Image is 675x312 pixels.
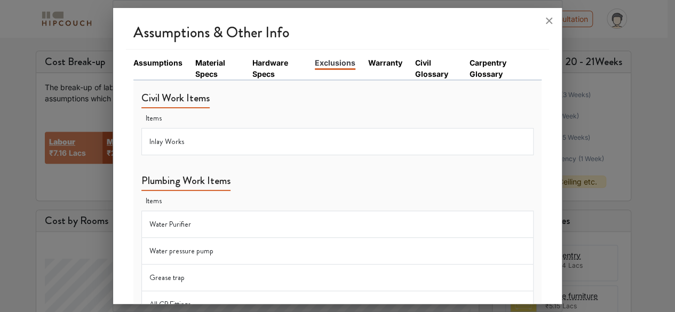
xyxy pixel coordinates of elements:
a: Material Specs [195,57,240,79]
td: Grease trap [141,265,533,291]
a: Carpentry Glossary [470,57,529,79]
a: Exclusions [315,57,355,70]
a: Civil Glossary [415,57,457,79]
td: Water pressure pump [141,238,533,265]
th: Items [141,108,533,129]
a: Hardware Specs [252,57,302,79]
td: Water Purifier [141,211,533,238]
a: Assumptions [133,57,182,68]
td: Inlay Works [141,129,533,155]
a: Warranty [368,57,402,68]
th: Items [141,191,533,211]
h5: Civil Work Items [141,92,210,108]
h5: Plumbing Work Items [141,174,231,191]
